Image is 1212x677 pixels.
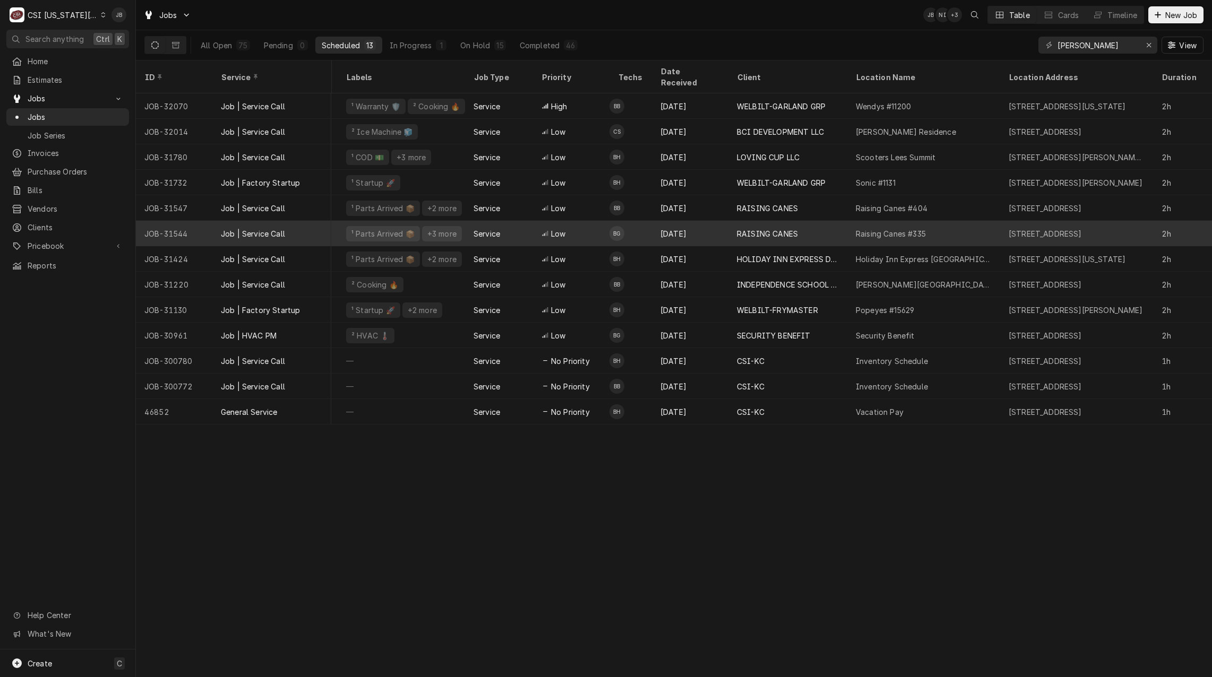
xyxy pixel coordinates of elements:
div: ² HVAC 🌡️ [350,330,390,341]
div: ¹ COD 💵 [350,152,385,163]
div: Job | Service Call [221,126,285,137]
div: BG [609,328,624,343]
div: Brian Hawkins's Avatar [609,150,624,164]
div: Job | Service Call [221,152,285,163]
div: Job | HVAC PM [221,330,277,341]
span: Jobs [28,93,108,104]
span: Estimates [28,74,124,85]
div: BB [609,201,624,215]
div: Date Received [660,66,718,88]
div: ² Cooking 🔥 [412,101,461,112]
div: Job | Service Call [221,228,285,239]
div: ² Cooking 🔥 [350,279,399,290]
div: [DATE] [652,374,728,399]
div: LOVING CUP LLC [737,152,800,163]
div: NI [935,7,950,22]
div: Timeline [1107,10,1137,21]
div: [PERSON_NAME] Residence [856,126,956,137]
button: Erase input [1140,37,1157,54]
div: Labels [346,72,457,83]
div: [DATE] [652,246,728,272]
div: BB [609,379,624,394]
div: Job | Factory Startup [221,305,300,316]
div: [STREET_ADDRESS] [1009,355,1082,367]
div: JOB-31732 [136,170,212,195]
div: [DATE] [652,119,728,144]
div: Job | Service Call [221,279,285,290]
div: [STREET_ADDRESS] [1009,406,1082,418]
div: [STREET_ADDRESS] [1009,126,1082,137]
div: CS [609,124,624,139]
div: 13 [366,40,373,51]
div: Service [474,203,500,214]
span: High [551,101,568,112]
div: [STREET_ADDRESS] [1009,279,1082,290]
div: Service [221,72,321,83]
button: Open search [966,6,983,23]
div: General Service [221,406,277,418]
span: Low [551,203,565,214]
a: Reports [6,257,129,274]
div: ¹ Warranty 🛡️ [350,101,401,112]
span: C [117,658,122,669]
div: All Open [201,40,232,51]
div: Service [474,330,500,341]
a: Jobs [6,108,129,126]
div: — [338,348,465,374]
div: Service [474,381,500,392]
div: [STREET_ADDRESS][PERSON_NAME] [1009,305,1143,316]
div: BB [609,277,624,292]
div: SECURITY BENEFIT [737,330,811,341]
div: +3 more [426,228,458,239]
div: [DATE] [652,195,728,221]
div: Service [474,177,500,188]
span: K [117,33,122,45]
div: 15 [496,40,503,51]
div: Raising Canes #404 [856,203,927,214]
div: 's Avatar [947,7,962,22]
div: Service [474,126,500,137]
span: Jobs [28,111,124,123]
div: HOLIDAY INN EXPRESS DOWN TOWN [737,254,839,265]
div: RAISING CANES [737,203,798,214]
span: Job Series [28,130,124,141]
div: Scooters Lees Summit [856,152,935,163]
div: Job Type [474,72,525,83]
span: Low [551,305,565,316]
span: Help Center [28,610,123,621]
div: [DATE] [652,170,728,195]
div: 0 [299,40,306,51]
div: JOB-31130 [136,297,212,323]
div: BB [609,99,624,114]
span: Invoices [28,147,124,159]
div: [STREET_ADDRESS][PERSON_NAME][PERSON_NAME] [1009,152,1145,163]
div: +2 more [426,254,458,265]
div: [STREET_ADDRESS] [1009,330,1082,341]
div: [DATE] [652,297,728,323]
div: Vacation Pay [856,406,904,418]
a: Clients [6,219,129,236]
div: Location Address [1009,72,1142,83]
div: Service [474,305,500,316]
a: Home [6,53,129,70]
div: WELBILT-GARLAND GRP [737,177,826,188]
div: Wendys #11200 [856,101,911,112]
input: Keyword search [1058,37,1137,54]
div: BH [609,353,624,368]
div: WELBILT-FRYMASTER [737,305,818,316]
button: Search anythingCtrlK [6,30,129,48]
div: ¹ Startup 🚀 [350,177,396,188]
span: Search anything [25,33,84,45]
div: JOB-300772 [136,374,212,399]
div: Location Name [856,72,990,83]
div: BH [609,302,624,317]
div: ¹ Parts Arrived 📦 [350,203,416,214]
span: Pricebook [28,240,108,251]
div: Brian Hawkins's Avatar [609,251,624,266]
div: Service [474,406,500,418]
div: JOB-30961 [136,323,212,348]
div: Service [474,355,500,367]
div: [DATE] [652,399,728,424]
div: JOB-31424 [136,246,212,272]
span: Ctrl [96,33,110,45]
